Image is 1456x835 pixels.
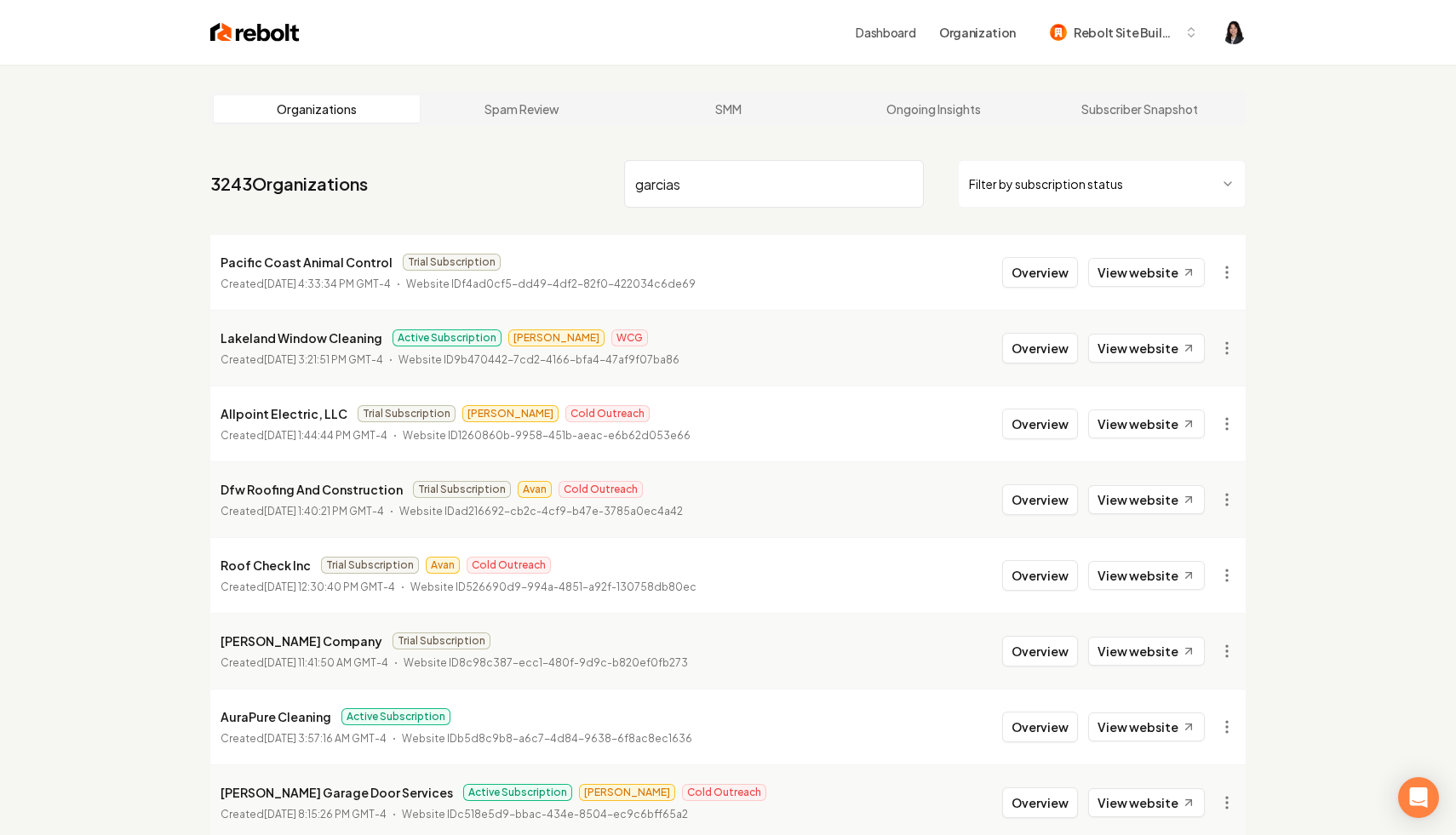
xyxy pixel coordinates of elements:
a: View website [1088,637,1205,666]
span: [PERSON_NAME] [579,784,675,801]
a: View website [1088,258,1205,287]
a: Ongoing Insights [831,95,1037,123]
p: Website ID ad216692-cb2c-4cf9-b47e-3785a0ec4a42 [399,503,683,520]
span: Trial Subscription [403,254,501,271]
span: Active Subscription [341,708,450,725]
a: View website [1088,485,1205,514]
button: Overview [1002,484,1078,515]
p: Created [221,276,391,293]
input: Search by name or ID [624,160,924,208]
time: [DATE] 4:33:34 PM GMT-4 [264,277,391,290]
img: Haley Paramoure [1222,20,1246,44]
span: [PERSON_NAME] [462,405,559,422]
a: Subscriber Snapshot [1036,95,1242,123]
p: Website ID 526690d9-994a-4851-a92f-130758db80ec [410,579,696,596]
button: Overview [1002,560,1078,591]
p: AuraPure Cleaning [221,706,331,727]
p: Created [221,579,395,596]
div: Open Intercom Messenger [1398,777,1439,818]
p: Created [221,806,387,823]
span: WCG [611,329,648,346]
p: [PERSON_NAME] Company [221,631,382,651]
span: [PERSON_NAME] [508,329,605,346]
button: Overview [1002,636,1078,666]
p: Allpoint Electric, LLC [221,403,347,424]
button: Organization [929,17,1026,48]
a: View website [1088,712,1205,741]
p: Website ID f4ad0cf5-dd49-4df2-82f0-422034c6de69 [406,276,696,293]
span: Active Subscription [393,329,502,346]
a: View website [1088,561,1205,590]
button: Open user button [1222,20,1246,44]
button: Overview [1002,787,1078,818]
span: Active Subscription [463,784,572,801]
a: View website [1088,409,1205,438]
p: Website ID 1260860b-9958-451b-aeac-e6b62d053e66 [403,427,691,444]
time: [DATE] 1:44:44 PM GMT-4 [264,429,387,442]
time: [DATE] 8:15:26 PM GMT-4 [264,808,387,821]
p: Website ID b5d8c9b8-a6c7-4d84-9638-6f8ac8ec1636 [402,730,692,747]
span: Cold Outreach [565,405,650,422]
button: Overview [1002,712,1078,742]
p: Created [221,730,387,747]
a: View website [1088,334,1205,363]
a: Spam Review [420,95,626,123]
p: Dfw Roofing And Construction [221,479,403,500]
p: Website ID c518e5d9-bbac-434e-8504-ec9c6bff65a2 [402,806,688,823]
button: Overview [1002,409,1078,439]
span: Avan [518,481,552,498]
img: Rebolt Logo [210,20,300,44]
span: Cold Outreach [467,557,551,574]
span: Trial Subscription [393,632,490,649]
p: Website ID 9b470442-7cd2-4166-bfa4-47af9f07ba86 [398,352,679,369]
button: Overview [1002,257,1078,288]
span: Avan [426,557,460,574]
span: Trial Subscription [413,481,511,498]
time: [DATE] 11:41:50 AM GMT-4 [264,656,388,669]
img: Rebolt Site Builder [1050,24,1067,41]
time: [DATE] 3:21:51 PM GMT-4 [264,353,383,366]
a: 3243Organizations [210,172,368,196]
p: Created [221,352,383,369]
a: Organizations [214,95,420,123]
p: Created [221,503,384,520]
a: Dashboard [856,24,915,41]
span: Trial Subscription [358,405,456,422]
p: Roof Check Inc [221,555,311,575]
p: Website ID 8c98c387-ecc1-480f-9d9c-b820ef0fb273 [404,655,688,672]
p: Created [221,427,387,444]
p: [PERSON_NAME] Garage Door Services [221,782,453,803]
button: Overview [1002,333,1078,363]
span: Cold Outreach [682,784,766,801]
time: [DATE] 3:57:16 AM GMT-4 [264,732,387,745]
span: Cold Outreach [559,481,643,498]
a: SMM [625,95,831,123]
p: Created [221,655,388,672]
time: [DATE] 1:40:21 PM GMT-4 [264,505,384,518]
p: Pacific Coast Animal Control [221,252,393,272]
time: [DATE] 12:30:40 PM GMT-4 [264,580,395,593]
a: View website [1088,788,1205,817]
p: Lakeland Window Cleaning [221,328,382,348]
span: Rebolt Site Builder [1074,24,1178,42]
span: Trial Subscription [321,557,419,574]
